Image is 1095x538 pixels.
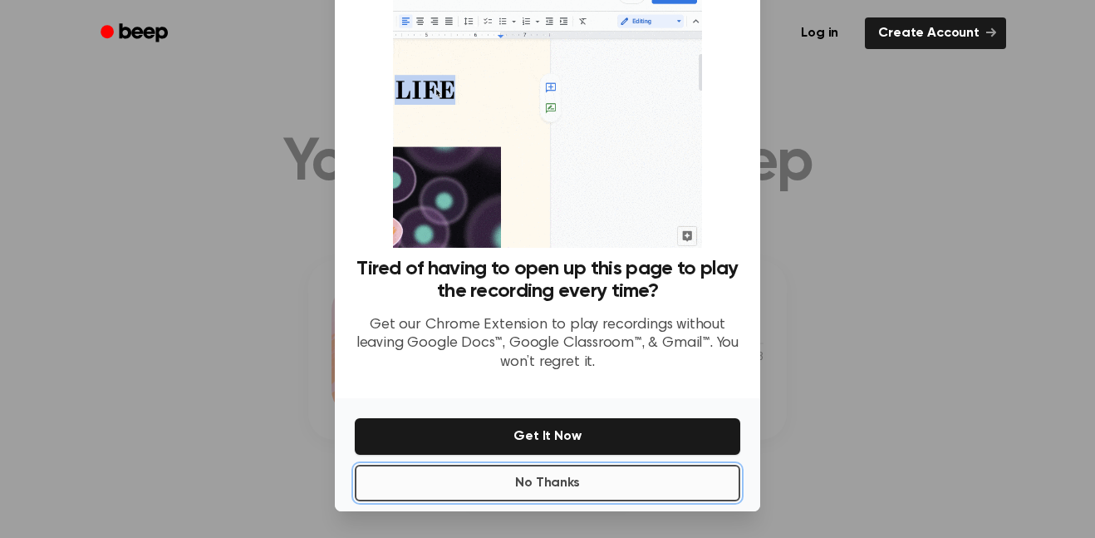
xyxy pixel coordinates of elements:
[355,418,740,455] button: Get It Now
[355,316,740,373] p: Get our Chrome Extension to play recordings without leaving Google Docs™, Google Classroom™, & Gm...
[355,258,740,303] h3: Tired of having to open up this page to play the recording every time?
[784,14,855,52] a: Log in
[355,465,740,501] button: No Thanks
[865,17,1006,49] a: Create Account
[89,17,183,50] a: Beep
